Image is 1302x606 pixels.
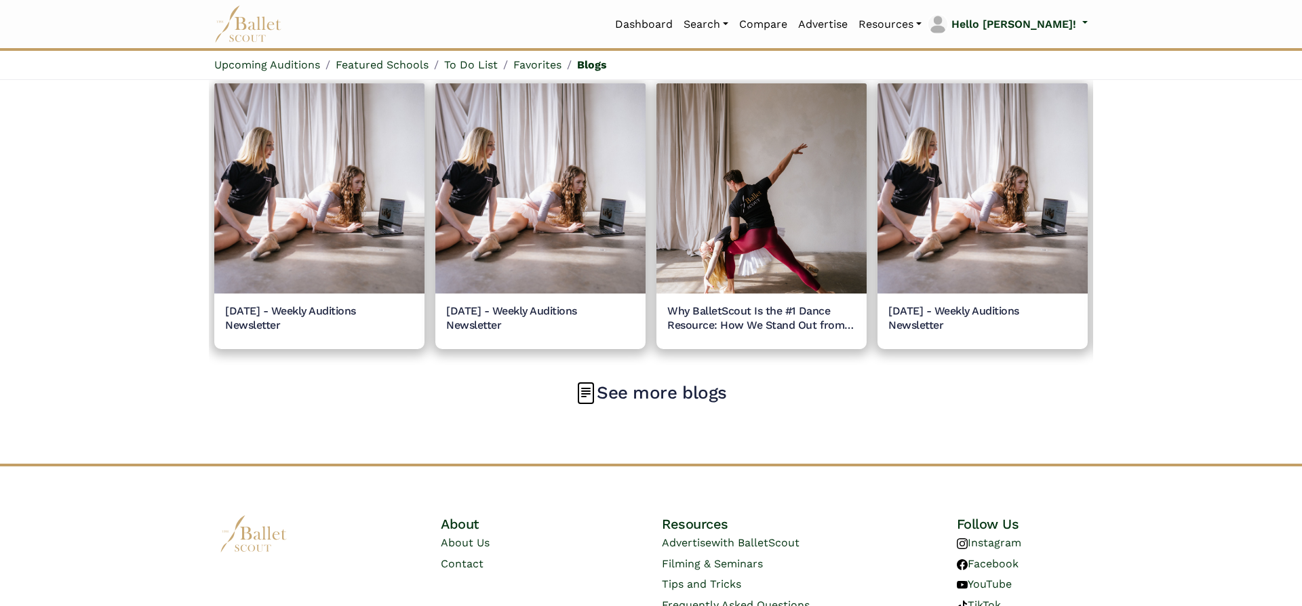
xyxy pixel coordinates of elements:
a: [DATE] - Weekly Auditions Newsletter [214,83,425,349]
a: Facebook [957,557,1019,570]
a: Compare [734,10,793,39]
img: youtube logo [957,580,968,590]
a: Advertise [793,10,853,39]
span: with BalletScout [711,536,800,549]
a: To Do List [444,58,498,71]
a: Advertisewith BalletScout [662,536,800,549]
h5: [DATE] - Weekly Auditions Newsletter [225,304,414,333]
a: [DATE] - Weekly Auditions Newsletter [435,83,646,349]
h5: Why BalletScout Is the #1 Dance Resource: How We Stand Out from the Competition [667,304,856,333]
a: Search [678,10,734,39]
a: See more blogs [597,382,726,403]
a: Featured Schools [336,58,429,71]
h5: [DATE] - Weekly Auditions Newsletter [888,304,1077,333]
a: Dashboard [610,10,678,39]
h5: [DATE] - Weekly Auditions Newsletter [446,304,635,333]
img: logo [220,515,288,552]
a: Favorites [513,58,561,71]
a: YouTube [957,578,1012,590]
h4: Follow Us [957,515,1082,533]
img: facebook logo [957,559,968,570]
a: Instagram [957,536,1021,549]
img: profile picture [928,15,947,34]
a: Tips and Tricks [662,578,741,590]
a: Blogs [577,58,607,71]
a: profile picture Hello [PERSON_NAME]! [927,14,1088,35]
a: Upcoming Auditions [214,58,320,71]
a: Why BalletScout Is the #1 Dance Resource: How We Stand Out from the Competition [656,83,867,349]
a: [DATE] - Weekly Auditions Newsletter [877,83,1088,349]
p: Hello [PERSON_NAME]! [951,16,1076,33]
h4: About [441,515,566,533]
h4: Resources [662,515,861,533]
a: About Us [441,536,490,549]
a: Filming & Seminars [662,557,763,570]
img: instagram logo [957,538,968,549]
a: Resources [853,10,927,39]
a: Contact [441,557,484,570]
